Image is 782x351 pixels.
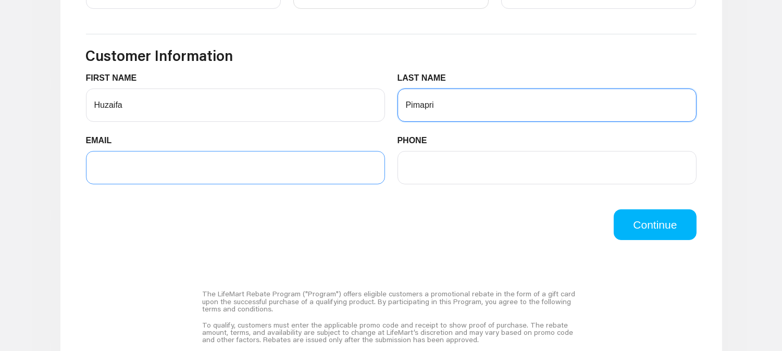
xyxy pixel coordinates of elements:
[86,72,145,84] label: FIRST NAME
[398,89,697,122] input: LAST NAME
[86,47,697,65] h3: Customer Information
[202,286,580,317] div: The LifeMart Rebate Program ("Program") offers eligible customers a promotional rebate in the for...
[398,72,454,84] label: LAST NAME
[202,317,580,348] div: To qualify, customers must enter the applicable promo code and receipt to show proof of purchase....
[398,134,435,147] label: PHONE
[86,151,385,184] input: EMAIL
[86,89,385,122] input: FIRST NAME
[398,151,697,184] input: PHONE
[614,209,696,241] button: Continue
[86,134,120,147] label: EMAIL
